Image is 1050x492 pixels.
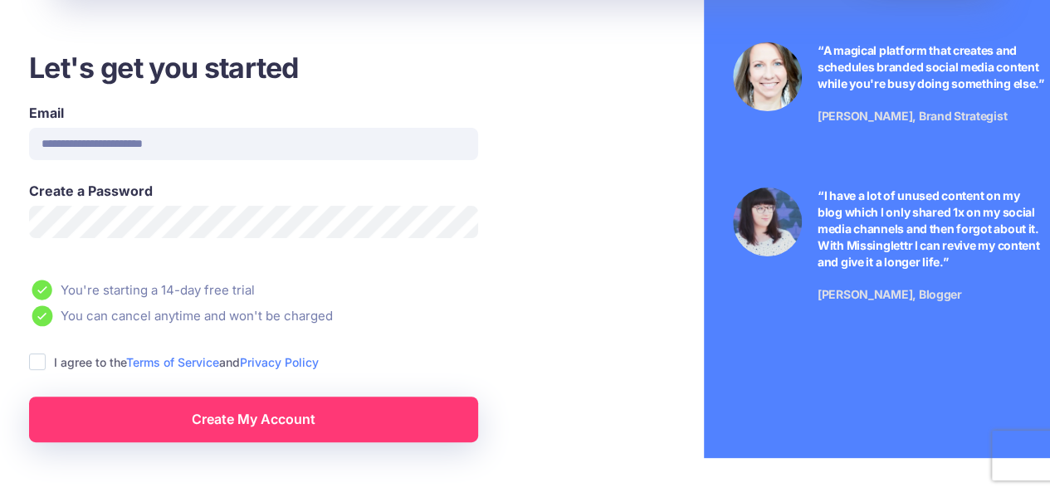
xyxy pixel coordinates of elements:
label: Email [29,103,478,123]
span: [PERSON_NAME], Blogger [818,287,962,301]
p: “A magical platform that creates and schedules branded social media content while you're busy doi... [818,42,1045,92]
h3: Let's get you started [29,49,573,86]
img: Testimonial by Laura Stanik [733,42,802,111]
p: “I have a lot of unused content on my blog which I only shared 1x on my social media channels and... [818,188,1045,270]
img: Testimonial by Jeniffer Kosche [733,188,802,256]
span: [PERSON_NAME], Brand Strategist [818,109,1007,123]
label: Create a Password [29,181,478,201]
